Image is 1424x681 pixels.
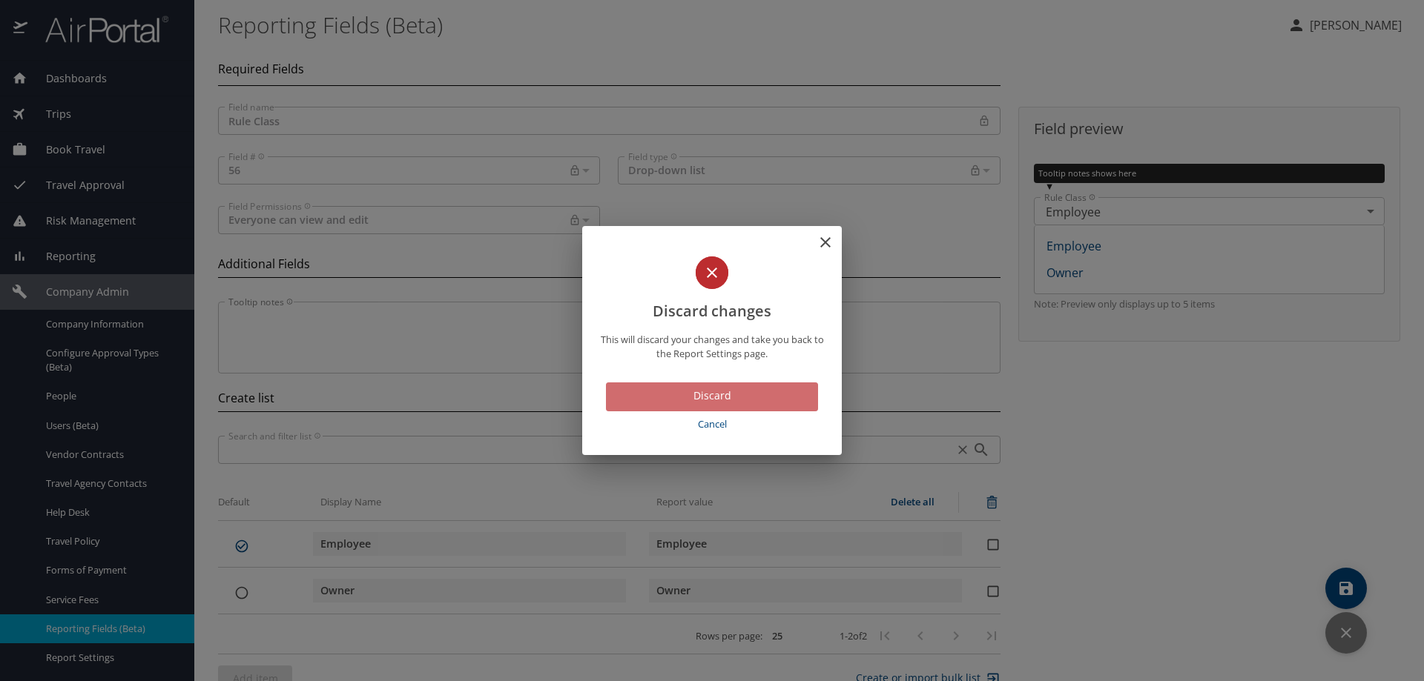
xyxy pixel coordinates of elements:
p: This will discard your changes and take you back to the Report Settings page. [600,333,824,361]
span: Cancel [612,416,812,433]
button: Discard [606,382,818,411]
h2: Discard changes [600,256,824,323]
button: Cancel [606,411,818,437]
span: Discard [618,387,806,405]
